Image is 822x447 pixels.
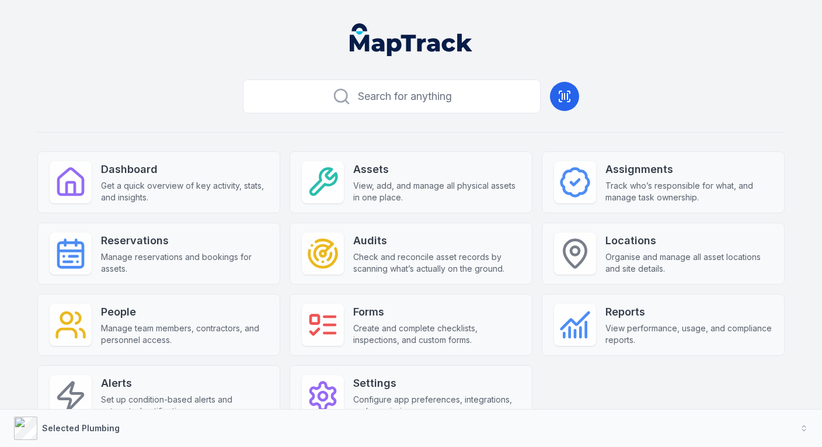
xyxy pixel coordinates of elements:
[353,375,520,391] strong: Settings
[605,161,772,178] strong: Assignments
[290,151,532,213] a: AssetsView, add, and manage all physical assets in one place.
[605,323,772,346] span: View performance, usage, and compliance reports.
[353,233,520,249] strong: Audits
[101,323,268,346] span: Manage team members, contractors, and personnel access.
[101,394,268,417] span: Set up condition-based alerts and automated notifications.
[542,223,785,285] a: LocationsOrganise and manage all asset locations and site details.
[605,180,772,203] span: Track who’s responsible for what, and manage task ownership.
[353,161,520,178] strong: Assets
[542,151,785,213] a: AssignmentsTrack who’s responsible for what, and manage task ownership.
[101,375,268,391] strong: Alerts
[605,251,772,275] span: Organise and manage all asset locations and site details.
[42,423,120,433] strong: Selected Plumbing
[101,180,268,203] span: Get a quick overview of key activity, stats, and insights.
[542,294,785,356] a: ReportsView performance, usage, and compliance reports.
[37,294,280,356] a: PeopleManage team members, contractors, and personnel access.
[358,88,452,105] span: Search for anything
[37,365,280,427] a: AlertsSet up condition-based alerts and automated notifications.
[37,223,280,285] a: ReservationsManage reservations and bookings for assets.
[353,323,520,346] span: Create and complete checklists, inspections, and custom forms.
[353,394,520,417] span: Configure app preferences, integrations, and permissions.
[101,233,268,249] strong: Reservations
[353,251,520,275] span: Check and reconcile asset records by scanning what’s actually on the ground.
[331,23,491,56] nav: Global
[290,294,532,356] a: FormsCreate and complete checklists, inspections, and custom forms.
[101,161,268,178] strong: Dashboard
[37,151,280,213] a: DashboardGet a quick overview of key activity, stats, and insights.
[353,304,520,320] strong: Forms
[290,365,532,427] a: SettingsConfigure app preferences, integrations, and permissions.
[290,223,532,285] a: AuditsCheck and reconcile asset records by scanning what’s actually on the ground.
[101,304,268,320] strong: People
[243,79,541,113] button: Search for anything
[101,251,268,275] span: Manage reservations and bookings for assets.
[605,304,772,320] strong: Reports
[605,233,772,249] strong: Locations
[353,180,520,203] span: View, add, and manage all physical assets in one place.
